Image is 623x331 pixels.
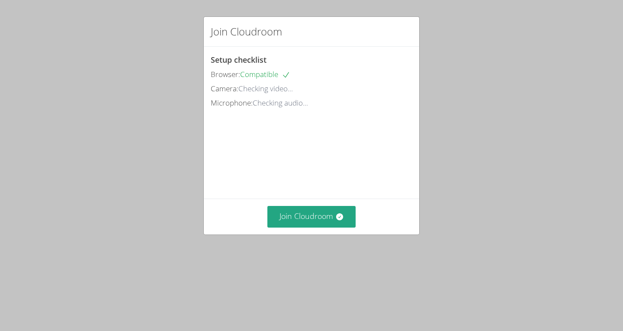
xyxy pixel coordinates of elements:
span: Camera: [211,84,238,93]
span: Checking video... [238,84,293,93]
h2: Join Cloudroom [211,24,282,39]
span: Setup checklist [211,55,267,65]
span: Microphone: [211,98,253,108]
button: Join Cloudroom [267,206,356,227]
span: Compatible [240,69,290,79]
span: Checking audio... [253,98,308,108]
span: Browser: [211,69,240,79]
